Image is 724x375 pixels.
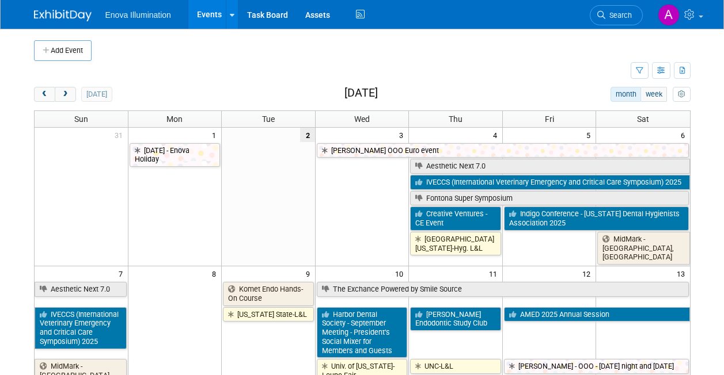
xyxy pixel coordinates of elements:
[317,143,689,158] a: [PERSON_NAME] OOO Euro event
[585,128,596,142] span: 5
[211,128,221,142] span: 1
[678,91,685,98] i: Personalize Calendar
[673,87,690,102] button: myCustomButton
[640,87,667,102] button: week
[394,266,408,281] span: 10
[410,307,501,331] a: [PERSON_NAME] Endodontic Study Club
[504,307,690,322] a: AMED 2025 Annual Session
[81,87,112,102] button: [DATE]
[300,128,315,142] span: 2
[211,266,221,281] span: 8
[35,282,127,297] a: Aesthetic Next 7.0
[581,266,596,281] span: 12
[605,11,632,20] span: Search
[223,282,314,305] a: Komet Endo Hands-On Course
[590,5,643,25] a: Search
[223,307,314,322] a: [US_STATE] State-L&L
[166,114,183,124] span: Mon
[410,159,689,174] a: Aesthetic Next 7.0
[305,266,315,281] span: 9
[130,143,221,167] a: [DATE] - Enova Holiday
[262,114,275,124] span: Tue
[504,359,689,374] a: [PERSON_NAME] - OOO - [DATE] night and [DATE]
[410,175,689,190] a: IVECCS (International Veterinary Emergency and Critical Care Symposium) 2025
[545,114,554,124] span: Fri
[492,128,502,142] span: 4
[488,266,502,281] span: 11
[55,87,76,102] button: next
[449,114,463,124] span: Thu
[658,4,680,26] img: Andrea Miller
[113,128,128,142] span: 31
[34,10,92,21] img: ExhibitDay
[35,307,127,349] a: IVECCS (International Veterinary Emergency and Critical Care Symposium) 2025
[34,87,55,102] button: prev
[105,10,171,20] span: Enova Illumination
[597,232,689,265] a: MidMark - [GEOGRAPHIC_DATA], [GEOGRAPHIC_DATA]
[611,87,641,102] button: month
[398,128,408,142] span: 3
[344,87,378,100] h2: [DATE]
[637,114,649,124] span: Sat
[317,282,689,297] a: The Exchance Powered by Smile Source
[117,266,128,281] span: 7
[354,114,370,124] span: Wed
[680,128,690,142] span: 6
[676,266,690,281] span: 13
[504,206,689,230] a: Indigo Conference - [US_STATE] Dental Hygienists Association 2025
[74,114,88,124] span: Sun
[410,232,501,255] a: [GEOGRAPHIC_DATA][US_STATE]-Hyg. L&L
[410,359,501,374] a: UNC-L&L
[410,206,501,230] a: Creative Ventures - CE Event
[317,307,408,358] a: Harbor Dental Society - September Meeting - President’s Social Mixer for Members and Guests
[34,40,92,61] button: Add Event
[410,191,688,206] a: Fontona Super Symposium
